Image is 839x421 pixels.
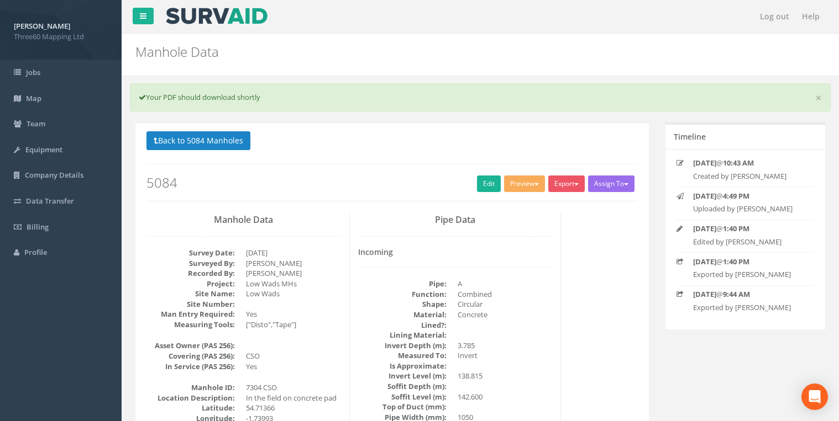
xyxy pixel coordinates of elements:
[693,204,805,214] p: Uploaded by [PERSON_NAME]
[358,402,447,412] dt: Top of Duct (mm):
[693,289,716,299] strong: [DATE]
[146,309,235,319] dt: Man Entry Required:
[358,361,447,371] dt: Is Approximate:
[504,175,545,192] button: Preview
[246,279,341,289] dd: Low Wads MHs
[358,350,447,361] dt: Measured To:
[146,351,235,361] dt: Covering (PAS 256):
[458,299,553,310] dd: Circular
[458,279,553,289] dd: A
[723,223,749,233] strong: 1:40 PM
[146,131,250,150] button: Back to 5084 Manholes
[693,269,805,280] p: Exported by [PERSON_NAME]
[246,403,341,413] dd: 54.71366
[723,257,749,267] strong: 1:40 PM
[146,268,235,279] dt: Recorded By:
[146,175,638,190] h2: 5084
[358,299,447,310] dt: Shape:
[24,247,47,257] span: Profile
[693,158,716,168] strong: [DATE]
[146,299,235,310] dt: Site Number:
[246,248,341,258] dd: [DATE]
[25,170,83,180] span: Company Details
[723,191,749,201] strong: 4:49 PM
[693,223,805,234] p: @
[458,350,553,361] dd: Invert
[693,257,716,267] strong: [DATE]
[358,215,553,225] h3: Pipe Data
[693,289,805,300] p: @
[458,289,553,300] dd: Combined
[26,196,74,206] span: Data Transfer
[146,319,235,330] dt: Measuring Tools:
[693,191,716,201] strong: [DATE]
[588,175,635,192] button: Assign To
[693,302,805,313] p: Exported by [PERSON_NAME]
[146,258,235,269] dt: Surveyed By:
[458,340,553,351] dd: 3.785
[358,330,447,340] dt: Lining Material:
[246,309,341,319] dd: Yes
[815,92,822,104] a: ×
[801,383,828,410] div: Open Intercom Messenger
[146,361,235,372] dt: In Service (PAS 256):
[246,393,341,403] dd: In the field on concrete pad
[27,222,49,232] span: Billing
[146,215,341,225] h3: Manhole Data
[130,83,831,111] div: Your PDF should download shortly
[146,289,235,299] dt: Site Name:
[26,67,40,77] span: Jobs
[458,392,553,402] dd: 142.600
[723,289,750,299] strong: 9:44 AM
[146,248,235,258] dt: Survey Date:
[358,371,447,381] dt: Invert Level (m):
[358,381,447,392] dt: Soffit Depth (m):
[146,382,235,393] dt: Manhole ID:
[246,268,341,279] dd: [PERSON_NAME]
[458,310,553,320] dd: Concrete
[358,248,553,256] h4: Incoming
[14,31,108,42] span: Three60 Mapping Ltd
[246,289,341,299] dd: Low Wads
[14,21,70,31] strong: [PERSON_NAME]
[693,171,805,182] p: Created by [PERSON_NAME]
[358,289,447,300] dt: Function:
[246,382,341,393] dd: 7304 CSO
[693,223,716,233] strong: [DATE]
[135,45,707,59] h2: Manhole Data
[246,319,341,330] dd: ["Disto","Tape"]
[246,351,341,361] dd: CSO
[27,119,45,129] span: Team
[14,18,108,41] a: [PERSON_NAME] Three60 Mapping Ltd
[674,132,706,141] h5: Timeline
[477,175,501,192] a: Edit
[146,340,235,351] dt: Asset Owner (PAS 256):
[693,158,805,168] p: @
[246,361,341,372] dd: Yes
[723,158,754,168] strong: 10:43 AM
[358,279,447,289] dt: Pipe:
[358,340,447,351] dt: Invert Depth (m):
[26,93,41,103] span: Map
[693,237,805,247] p: Edited by [PERSON_NAME]
[358,392,447,402] dt: Soffit Level (m):
[146,403,235,413] dt: Latitude:
[25,145,62,154] span: Equipment
[146,393,235,403] dt: Location Description:
[358,310,447,320] dt: Material:
[246,258,341,269] dd: [PERSON_NAME]
[548,175,585,192] button: Export
[358,320,447,331] dt: Lined?:
[146,279,235,289] dt: Project:
[693,191,805,201] p: @
[458,371,553,381] dd: 138.815
[693,257,805,267] p: @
